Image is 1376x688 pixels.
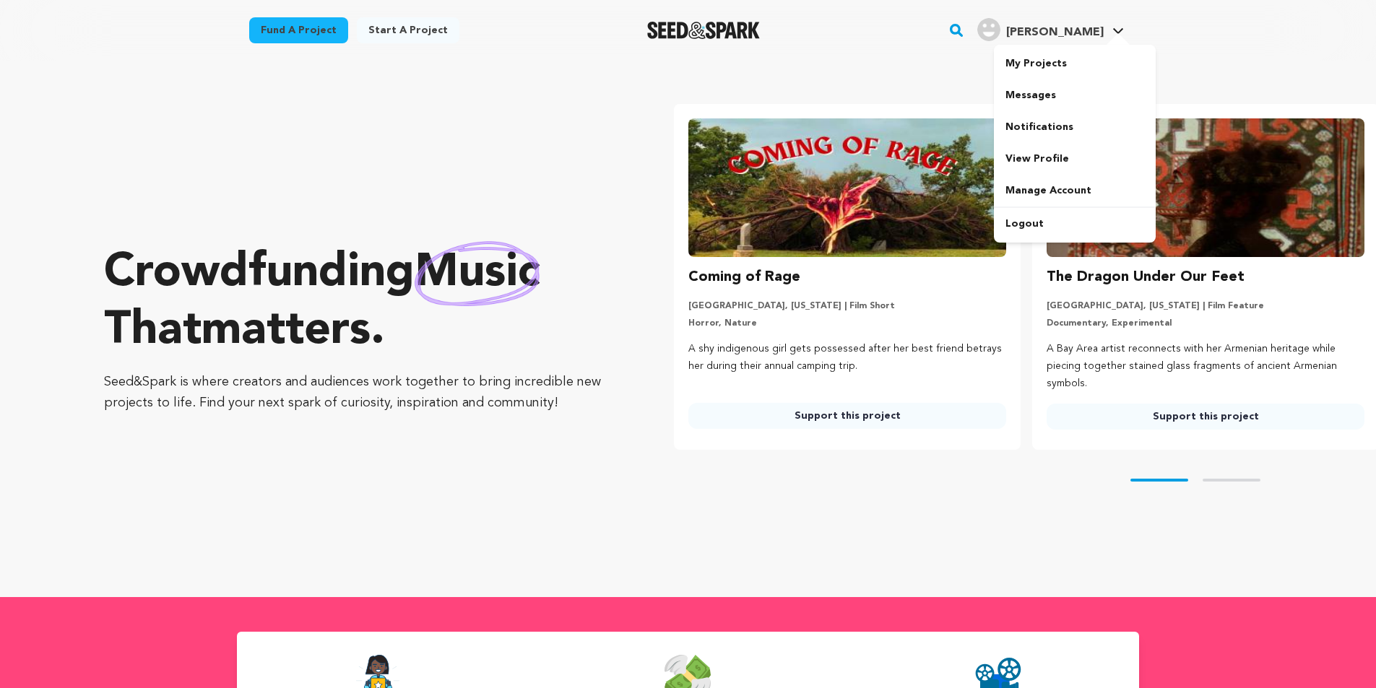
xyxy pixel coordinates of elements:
img: hand sketched image [415,241,540,305]
h3: The Dragon Under Our Feet [1047,266,1245,289]
img: The Dragon Under Our Feet image [1047,118,1364,257]
span: [PERSON_NAME] [1006,27,1104,38]
p: A shy indigenous girl gets possessed after her best friend betrays her during their annual campin... [688,341,1006,375]
p: [GEOGRAPHIC_DATA], [US_STATE] | Film Feature [1047,300,1364,312]
a: Sharma B.'s Profile [974,15,1127,41]
p: [GEOGRAPHIC_DATA], [US_STATE] | Film Short [688,300,1006,312]
img: Coming of Rage image [688,118,1006,257]
a: Fund a project [249,17,348,43]
p: Seed&Spark is where creators and audiences work together to bring incredible new projects to life... [104,372,616,414]
a: Logout [994,208,1156,240]
p: Crowdfunding that . [104,245,616,360]
a: Messages [994,79,1156,111]
a: Notifications [994,111,1156,143]
span: matters [202,308,371,354]
a: My Projects [994,48,1156,79]
p: Documentary, Experimental [1047,318,1364,329]
p: Horror, Nature [688,318,1006,329]
a: Support this project [1047,404,1364,430]
a: Manage Account [994,175,1156,206]
span: Sharma B.'s Profile [974,15,1127,45]
a: Support this project [688,403,1006,429]
h3: Coming of Rage [688,266,800,289]
img: user.png [977,18,1000,41]
p: A Bay Area artist reconnects with her Armenian heritage while piecing together stained glass frag... [1047,341,1364,392]
div: Sharma B.'s Profile [977,18,1104,41]
a: Seed&Spark Homepage [647,22,761,39]
img: Seed&Spark Logo Dark Mode [647,22,761,39]
a: View Profile [994,143,1156,175]
a: Start a project [357,17,459,43]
